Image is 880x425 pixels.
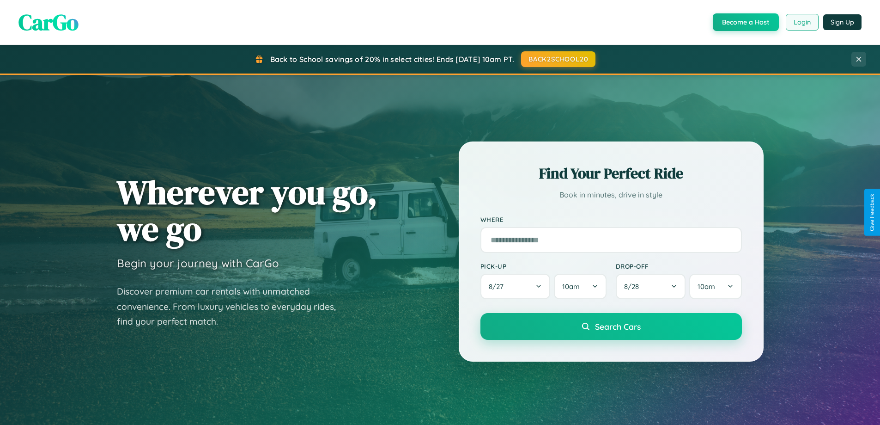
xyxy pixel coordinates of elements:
button: Login [786,14,819,31]
span: Back to School savings of 20% in select cities! Ends [DATE] 10am PT. [270,55,514,64]
span: 8 / 27 [489,282,508,291]
h1: Wherever you go, we go [117,174,377,247]
span: Search Cars [595,321,641,332]
button: BACK2SCHOOL20 [521,51,595,67]
label: Where [480,216,742,223]
h3: Begin your journey with CarGo [117,256,279,270]
h2: Find Your Perfect Ride [480,163,742,184]
span: CarGo [18,7,79,37]
span: 10am [698,282,715,291]
button: Search Cars [480,313,742,340]
button: Sign Up [823,14,862,30]
button: 8/28 [616,274,686,299]
button: 10am [554,274,606,299]
span: 10am [562,282,580,291]
label: Drop-off [616,262,742,270]
p: Book in minutes, drive in style [480,188,742,202]
button: 8/27 [480,274,551,299]
span: 8 / 28 [624,282,643,291]
button: Become a Host [713,13,779,31]
p: Discover premium car rentals with unmatched convenience. From luxury vehicles to everyday rides, ... [117,284,348,329]
div: Give Feedback [869,194,875,231]
button: 10am [689,274,741,299]
label: Pick-up [480,262,607,270]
